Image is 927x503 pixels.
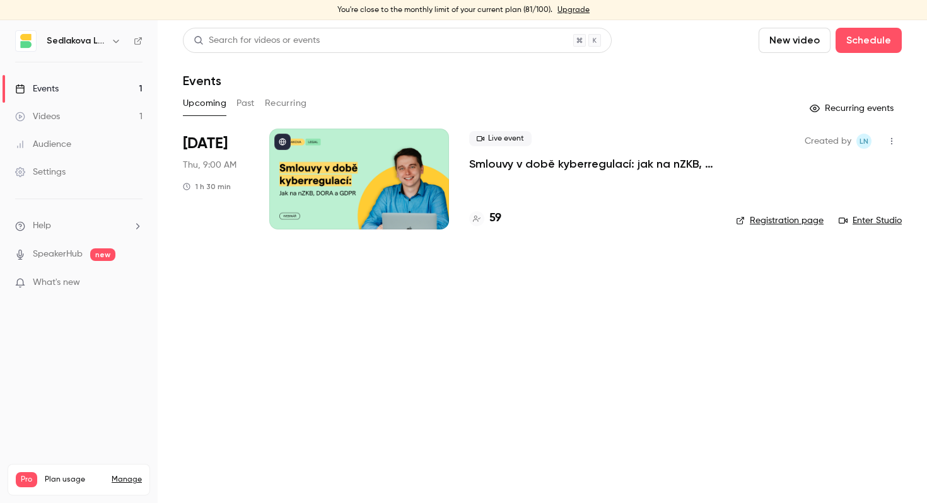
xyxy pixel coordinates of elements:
[33,276,80,289] span: What's new
[469,156,716,171] a: Smlouvy v době kyberregulací: jak na nZKB, DORA a GDPR
[15,110,60,123] div: Videos
[856,134,872,149] span: Lucie Nováčková
[15,83,59,95] div: Events
[804,98,902,119] button: Recurring events
[265,93,307,113] button: Recurring
[489,210,501,227] h4: 59
[15,219,143,233] li: help-dropdown-opener
[112,475,142,485] a: Manage
[183,134,228,154] span: [DATE]
[557,5,590,15] a: Upgrade
[33,248,83,261] a: SpeakerHub
[469,131,532,146] span: Live event
[736,214,824,227] a: Registration page
[90,248,115,261] span: new
[16,31,36,51] img: Sedlakova Legal
[16,472,37,487] span: Pro
[469,210,501,227] a: 59
[15,138,71,151] div: Audience
[183,159,236,171] span: Thu, 9:00 AM
[836,28,902,53] button: Schedule
[183,129,249,229] div: Aug 21 Thu, 9:00 AM (Europe/Prague)
[805,134,851,149] span: Created by
[47,35,106,47] h6: Sedlakova Legal
[839,214,902,227] a: Enter Studio
[236,93,255,113] button: Past
[860,134,868,149] span: LN
[15,166,66,178] div: Settings
[194,34,320,47] div: Search for videos or events
[183,182,231,192] div: 1 h 30 min
[33,219,51,233] span: Help
[183,93,226,113] button: Upcoming
[183,73,221,88] h1: Events
[759,28,831,53] button: New video
[45,475,104,485] span: Plan usage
